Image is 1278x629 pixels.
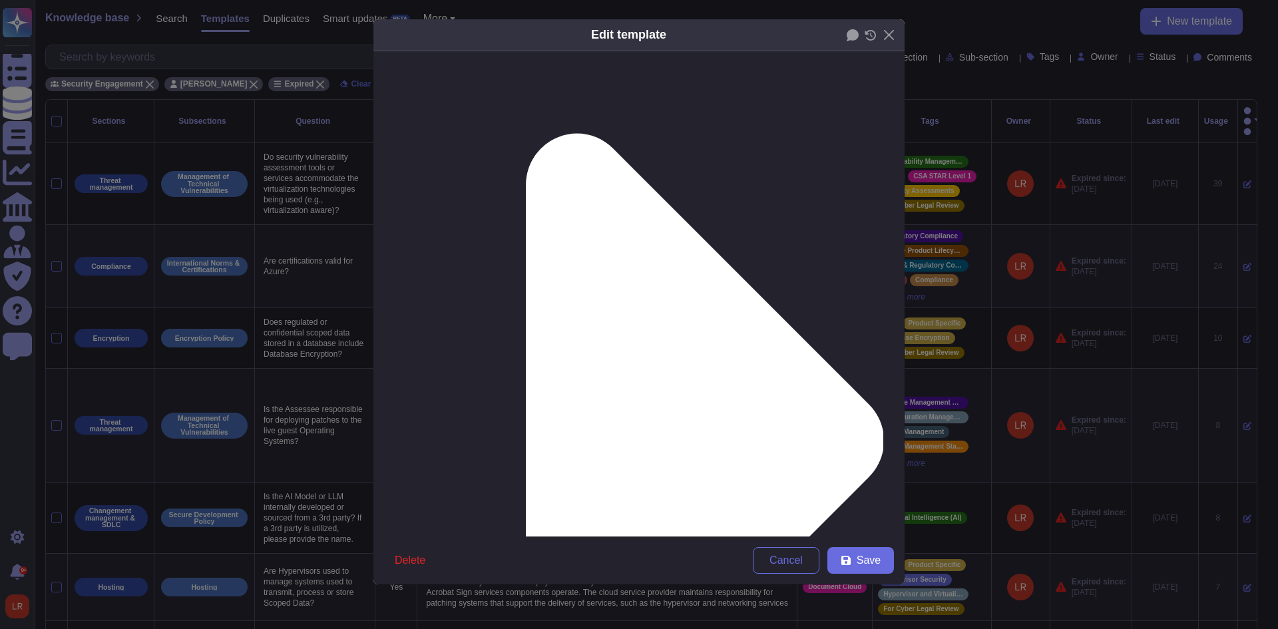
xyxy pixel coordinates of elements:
[395,555,425,566] span: Delete
[857,555,881,566] span: Save
[769,555,803,566] span: Cancel
[753,547,819,574] button: Cancel
[827,547,894,574] button: Save
[384,547,436,574] button: Delete
[879,25,899,45] button: Close
[591,26,666,44] div: Edit template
